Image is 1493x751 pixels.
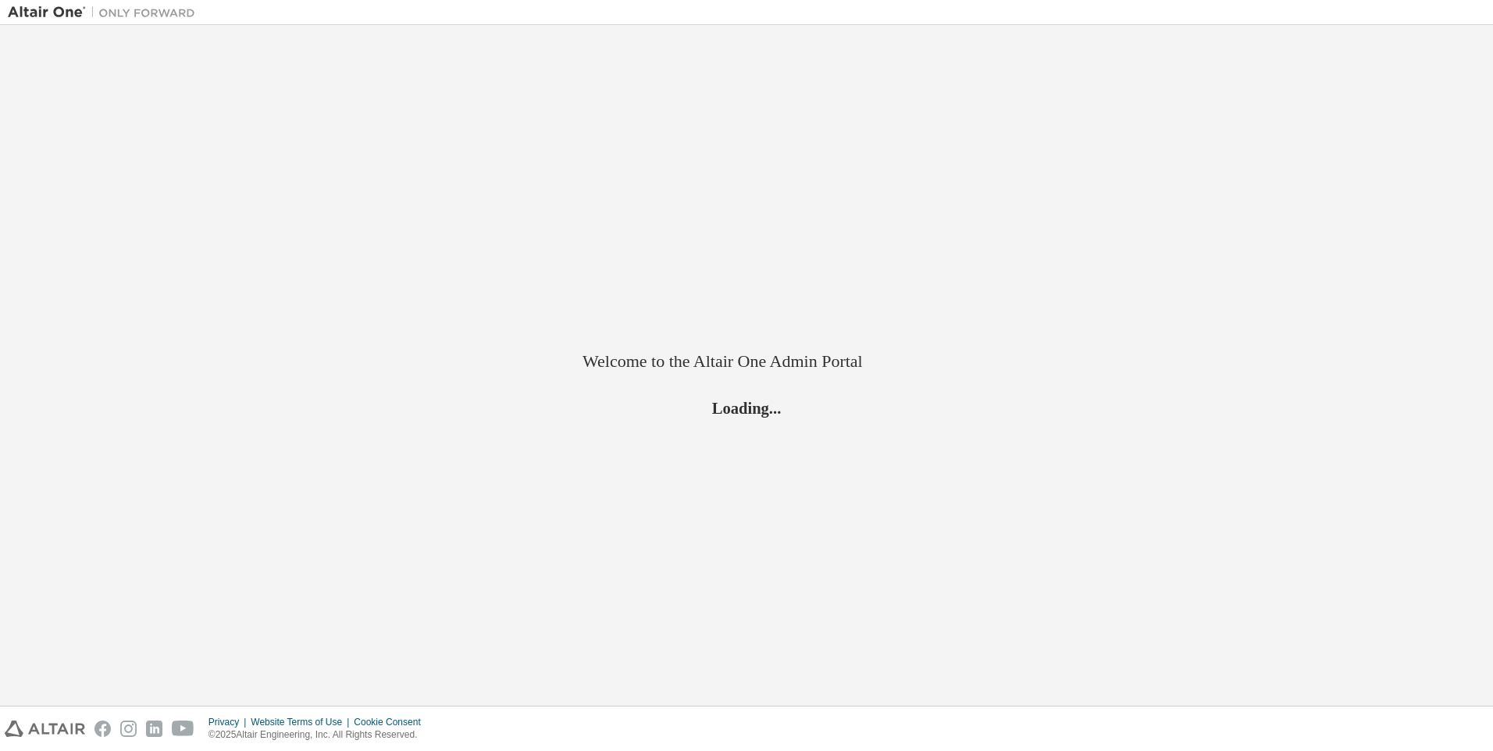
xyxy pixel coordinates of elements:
[251,716,354,728] div: Website Terms of Use
[583,398,910,418] h2: Loading...
[5,721,85,737] img: altair_logo.svg
[583,351,910,372] h2: Welcome to the Altair One Admin Portal
[354,716,429,728] div: Cookie Consent
[94,721,111,737] img: facebook.svg
[146,721,162,737] img: linkedin.svg
[172,721,194,737] img: youtube.svg
[208,728,430,742] p: © 2025 Altair Engineering, Inc. All Rights Reserved.
[8,5,203,20] img: Altair One
[120,721,137,737] img: instagram.svg
[208,716,251,728] div: Privacy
